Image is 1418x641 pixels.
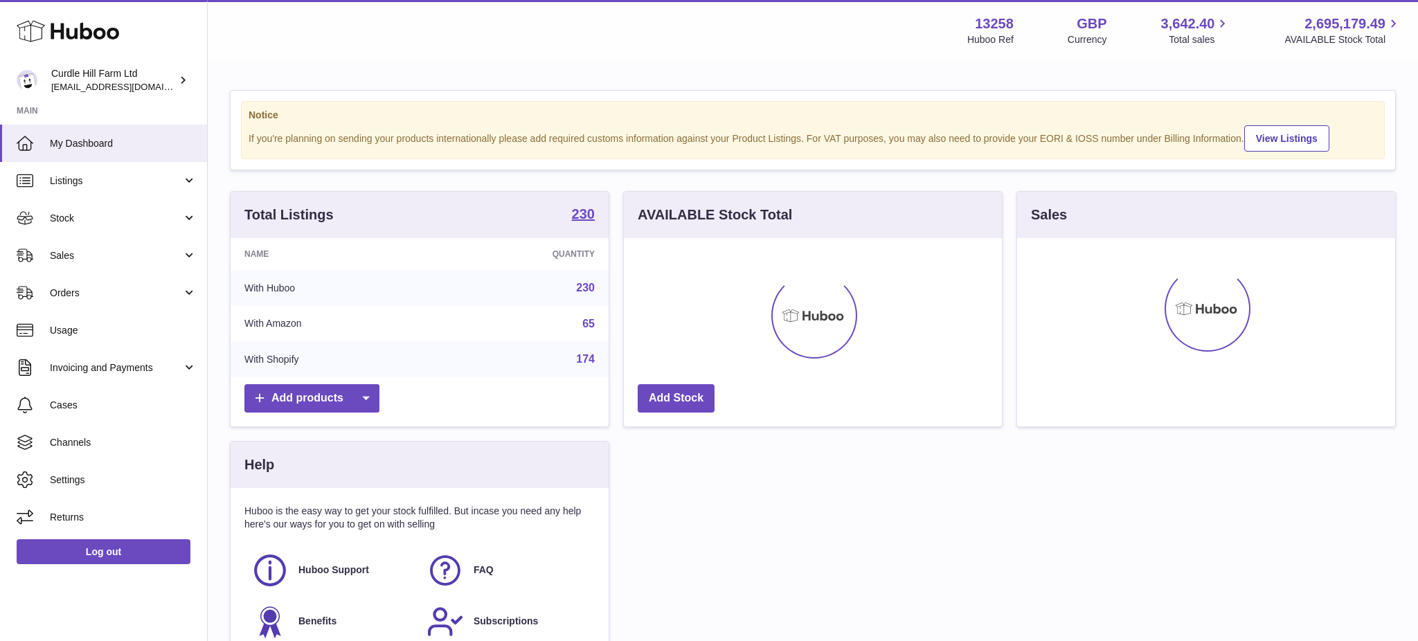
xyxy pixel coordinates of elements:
span: Sales [50,249,182,262]
span: Huboo Support [298,563,369,577]
div: Huboo Ref [967,33,1014,46]
td: With Amazon [231,306,438,342]
span: [EMAIL_ADDRESS][DOMAIN_NAME] [51,81,204,92]
span: Channels [50,436,197,449]
span: Orders [50,287,182,300]
span: My Dashboard [50,137,197,150]
a: View Listings [1244,125,1329,152]
a: Log out [17,539,190,564]
span: Usage [50,324,197,337]
span: Listings [50,174,182,188]
strong: 230 [572,207,595,221]
a: FAQ [427,552,588,589]
span: FAQ [474,563,494,577]
span: Stock [50,212,182,225]
h3: Help [244,455,274,474]
a: 2,695,179.49 AVAILABLE Stock Total [1284,15,1401,46]
a: Huboo Support [251,552,413,589]
a: Benefits [251,603,413,640]
a: Add Stock [638,384,715,413]
a: 65 [582,318,595,329]
div: Curdle Hill Farm Ltd [51,67,176,93]
a: 3,642.40 Total sales [1161,15,1231,46]
span: 3,642.40 [1161,15,1215,33]
h3: Total Listings [244,206,334,224]
span: Cases [50,399,197,412]
h3: Sales [1031,206,1067,224]
strong: GBP [1077,15,1106,33]
div: If you're planning on sending your products internationally please add required customs informati... [249,123,1377,152]
img: internalAdmin-13258@internal.huboo.com [17,70,37,91]
span: Total sales [1169,33,1230,46]
a: Add products [244,384,379,413]
h3: AVAILABLE Stock Total [638,206,792,224]
a: 174 [576,353,595,365]
p: Huboo is the easy way to get your stock fulfilled. But incase you need any help here's our ways f... [244,505,595,531]
span: Invoicing and Payments [50,361,182,374]
th: Name [231,238,438,270]
td: With Shopify [231,341,438,377]
strong: Notice [249,109,1377,122]
div: Currency [1068,33,1107,46]
td: With Huboo [231,270,438,306]
span: Benefits [298,615,336,628]
th: Quantity [438,238,609,270]
a: 230 [572,207,595,224]
span: 2,695,179.49 [1304,15,1385,33]
span: Subscriptions [474,615,538,628]
span: Settings [50,473,197,487]
span: AVAILABLE Stock Total [1284,33,1401,46]
strong: 13258 [975,15,1014,33]
span: Returns [50,511,197,524]
a: 230 [576,282,595,294]
a: Subscriptions [427,603,588,640]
